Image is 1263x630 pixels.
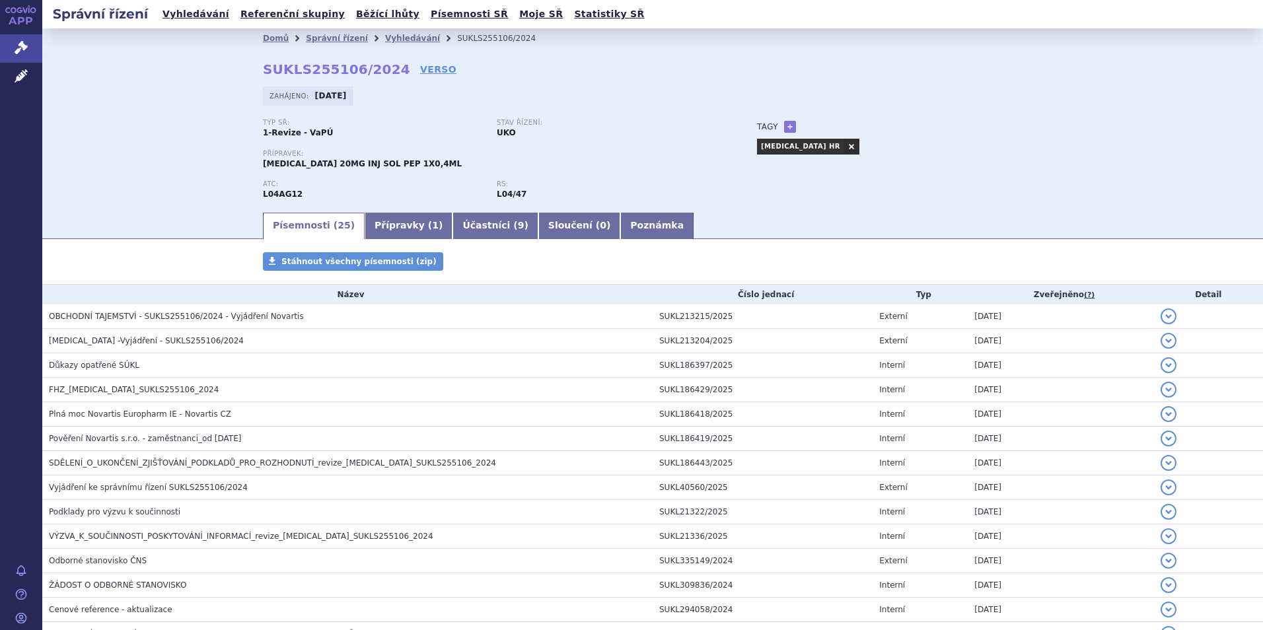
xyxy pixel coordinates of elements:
span: Interní [879,507,905,516]
a: Stáhnout všechny písemnosti (zip) [263,252,443,271]
h2: Správní řízení [42,5,159,23]
span: Interní [879,409,905,419]
td: [DATE] [968,451,1153,475]
span: 0 [600,220,606,230]
button: detail [1161,602,1176,617]
span: Interní [879,434,905,443]
td: [DATE] [968,475,1153,500]
a: Poznámka [620,213,694,239]
td: [DATE] [968,598,1153,622]
span: Plná moc Novartis Europharm IE - Novartis CZ [49,409,231,419]
span: Vyjádření ke správnímu řízení SUKLS255106/2024 [49,483,248,492]
span: OBCHODNÍ TAJEMSTVÍ - SUKLS255106/2024 - Vyjádření Novartis [49,312,304,321]
span: Interní [879,385,905,394]
a: Statistiky SŘ [570,5,648,23]
p: ATC: [263,180,484,188]
strong: [DATE] [315,91,347,100]
button: detail [1161,577,1176,593]
td: [DATE] [968,524,1153,549]
a: Písemnosti (25) [263,213,365,239]
button: detail [1161,504,1176,520]
td: [DATE] [968,573,1153,598]
span: Externí [879,336,907,345]
button: detail [1161,455,1176,471]
h3: Tagy [757,119,778,135]
span: SDĚLENÍ_O_UKONČENÍ_ZJIŠŤOVÁNÍ_PODKLADŮ_PRO_ROZHODNUTÍ_revize_ofatumumab_SUKLS255106_2024 [49,458,496,468]
a: Běžící lhůty [352,5,423,23]
td: SUKL186429/2025 [653,378,873,402]
td: SUKL213204/2025 [653,329,873,353]
span: Odborné stanovisko ČNS [49,556,147,565]
span: Externí [879,483,907,492]
th: Detail [1154,285,1263,304]
span: Důkazy opatřené SÚKL [49,361,139,370]
span: Externí [879,312,907,321]
a: Sloučení (0) [538,213,620,239]
a: + [784,121,796,133]
td: [DATE] [968,353,1153,378]
a: [MEDICAL_DATA] HR [757,139,844,155]
td: SUKL186397/2025 [653,353,873,378]
button: detail [1161,308,1176,324]
span: FHZ_ofatumumab_SUKLS255106_2024 [49,385,219,394]
strong: OFATUMUMAB [263,190,303,199]
td: SUKL186418/2025 [653,402,873,427]
button: detail [1161,479,1176,495]
td: SUKL309836/2024 [653,573,873,598]
span: 25 [338,220,350,230]
td: SUKL21336/2025 [653,524,873,549]
td: SUKL294058/2024 [653,598,873,622]
span: [MEDICAL_DATA] 20MG INJ SOL PEP 1X0,4ML [263,159,462,168]
p: Přípravek: [263,150,731,158]
td: SUKL335149/2024 [653,549,873,573]
span: Ofatumumab -Vyjádření - SUKLS255106/2024 [49,336,244,345]
td: [DATE] [968,329,1153,353]
th: Název [42,285,653,304]
td: SUKL186419/2025 [653,427,873,451]
button: detail [1161,333,1176,349]
span: Zahájeno: [270,90,311,101]
a: Písemnosti SŘ [427,5,512,23]
button: detail [1161,382,1176,398]
th: Číslo jednací [653,285,873,304]
td: [DATE] [968,500,1153,524]
a: Správní řízení [306,34,368,43]
strong: léčivé přípravky s obsahem léčivé látky ofatumumab (ATC L04AA52) [497,190,526,199]
span: VÝZVA_K_SOUČINNOSTI_POSKYTOVÁNÍ_INFORMACÍ_revize_ofatumumab_SUKLS255106_2024 [49,532,433,541]
button: detail [1161,528,1176,544]
span: Externí [879,556,907,565]
span: Interní [879,361,905,370]
span: 9 [518,220,524,230]
p: Typ SŘ: [263,119,484,127]
td: SUKL40560/2025 [653,475,873,500]
td: [DATE] [968,549,1153,573]
a: Vyhledávání [159,5,233,23]
a: Přípravky (1) [365,213,452,239]
a: Referenční skupiny [236,5,349,23]
strong: UKO [497,128,516,137]
td: [DATE] [968,402,1153,427]
span: ŽÁDOST O ODBORNÉ STANOVISKO [49,580,186,590]
span: Interní [879,605,905,614]
th: Zveřejněno [968,285,1153,304]
td: SUKL213215/2025 [653,304,873,329]
button: detail [1161,553,1176,569]
span: 1 [432,220,439,230]
td: SUKL21322/2025 [653,500,873,524]
span: Interní [879,532,905,541]
abbr: (?) [1084,291,1095,300]
td: [DATE] [968,304,1153,329]
strong: 1-Revize - VaPÚ [263,128,333,137]
span: Cenové reference - aktualizace [49,605,172,614]
button: detail [1161,431,1176,446]
a: Moje SŘ [515,5,567,23]
p: RS: [497,180,717,188]
td: [DATE] [968,378,1153,402]
p: Stav řízení: [497,119,717,127]
strong: SUKLS255106/2024 [263,61,410,77]
a: Vyhledávání [385,34,440,43]
a: VERSO [420,63,456,76]
span: Interní [879,580,905,590]
th: Typ [873,285,968,304]
button: detail [1161,406,1176,422]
